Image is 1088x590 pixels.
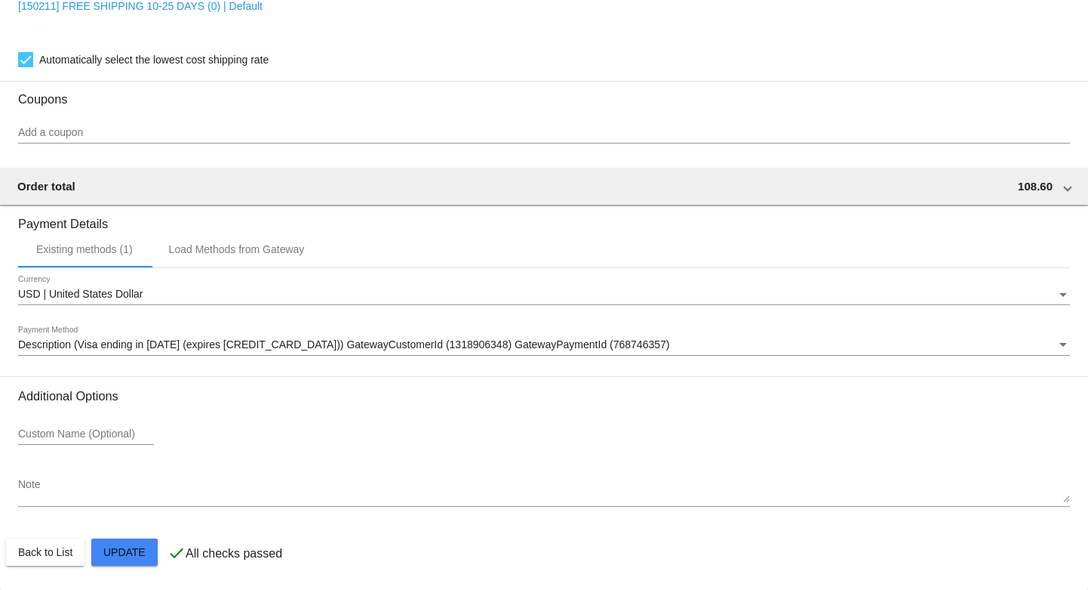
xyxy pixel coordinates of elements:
h3: Coupons [18,81,1070,107]
mat-icon: check [168,544,186,562]
span: Automatically select the lowest cost shipping rate [39,51,269,69]
h3: Payment Details [18,205,1070,231]
mat-select: Currency [18,289,1070,301]
span: Back to List [18,546,72,558]
mat-select: Payment Method [18,339,1070,351]
span: Order total [17,180,75,193]
div: Existing methods (1) [36,243,133,255]
button: Back to List [6,539,85,566]
input: Add a coupon [18,127,1070,139]
input: Custom Name (Optional) [18,428,154,440]
span: USD | United States Dollar [18,288,143,300]
span: Update [103,546,146,558]
p: All checks passed [186,547,282,561]
button: Update [91,539,158,566]
span: 108.60 [1018,180,1053,193]
div: Load Methods from Gateway [169,243,305,255]
span: Description (Visa ending in [DATE] (expires [CREDIT_CARD_DATA])) GatewayCustomerId (1318906348) G... [18,338,669,351]
h3: Additional Options [18,389,1070,403]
